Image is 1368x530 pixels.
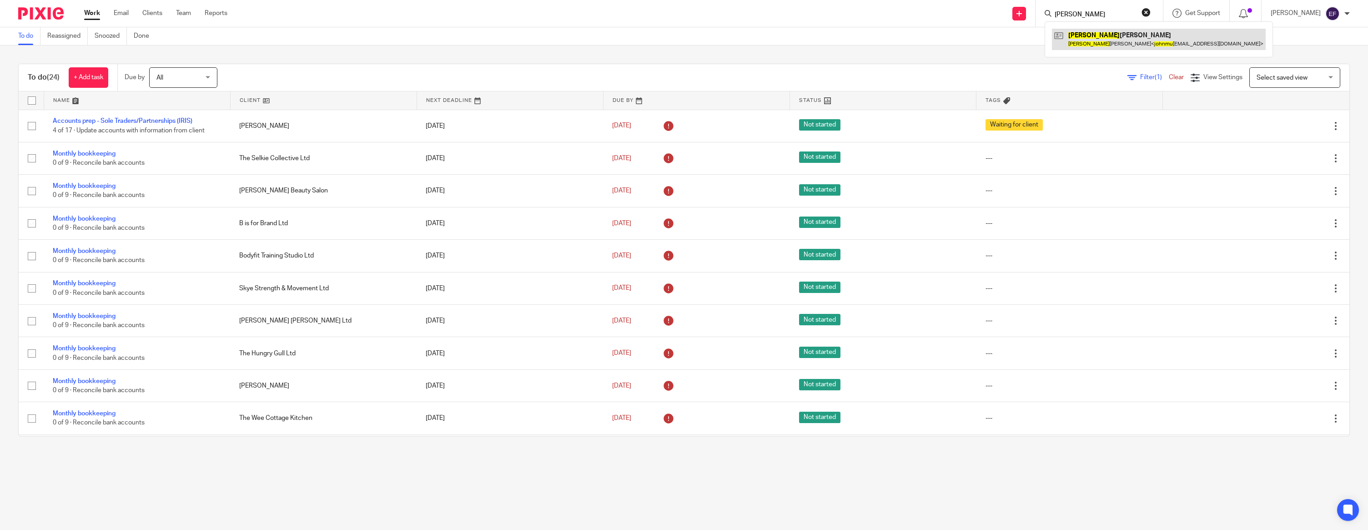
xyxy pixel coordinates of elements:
span: Not started [799,151,840,163]
div: --- [986,284,1154,293]
span: [DATE] [612,187,631,194]
a: Clients [142,9,162,18]
td: [DATE] [417,240,603,272]
a: Monthly bookkeeping [53,248,116,254]
span: (24) [47,74,60,81]
span: Not started [799,217,840,228]
img: Pixie [18,7,64,20]
a: Monthly bookkeeping [53,345,116,352]
span: Not started [799,249,840,260]
span: Not started [799,314,840,325]
h1: To do [28,73,60,82]
div: --- [986,251,1154,260]
a: Snoozed [95,27,127,45]
a: Monthly bookkeeping [53,216,116,222]
td: The Selkie Collective Ltd [230,142,417,174]
span: Waiting for client [986,119,1043,131]
td: [PERSON_NAME] Physiotherapy & Pilates Ltd [230,434,417,467]
td: [PERSON_NAME] Beauty Salon [230,175,417,207]
td: [DATE] [417,175,603,207]
td: B is for Brand Ltd [230,207,417,239]
div: --- [986,381,1154,390]
span: 0 of 9 · Reconcile bank accounts [53,387,145,394]
button: Clear [1142,8,1151,17]
a: To do [18,27,40,45]
td: [DATE] [417,305,603,337]
a: Monthly bookkeeping [53,151,116,157]
span: [DATE] [612,383,631,389]
td: [DATE] [417,369,603,402]
a: Monthly bookkeeping [53,313,116,319]
span: 0 of 9 · Reconcile bank accounts [53,290,145,296]
span: [DATE] [612,155,631,162]
td: [DATE] [417,402,603,434]
span: Select saved view [1257,75,1308,81]
span: [DATE] [612,220,631,227]
span: 0 of 9 · Reconcile bank accounts [53,225,145,231]
td: [DATE] [417,207,603,239]
span: Not started [799,282,840,293]
a: Reassigned [47,27,88,45]
span: Not started [799,412,840,423]
span: 4 of 17 · Update accounts with information from client [53,127,205,134]
span: Not started [799,347,840,358]
td: Skye Strength & Movement Ltd [230,272,417,304]
p: [PERSON_NAME] [1271,9,1321,18]
a: + Add task [69,67,108,88]
span: 0 of 9 · Reconcile bank accounts [53,160,145,166]
span: Get Support [1185,10,1220,16]
a: Monthly bookkeeping [53,280,116,287]
div: --- [986,219,1154,228]
div: --- [986,414,1154,423]
span: [DATE] [612,123,631,129]
a: Team [176,9,191,18]
span: 0 of 9 · Reconcile bank accounts [53,257,145,264]
span: [DATE] [612,415,631,421]
span: Not started [799,184,840,196]
span: Not started [799,119,840,131]
a: Email [114,9,129,18]
td: [PERSON_NAME] [230,110,417,142]
span: Filter [1140,74,1169,81]
span: All [156,75,163,81]
span: View Settings [1203,74,1242,81]
span: (1) [1155,74,1162,81]
span: 0 of 9 · Reconcile bank accounts [53,420,145,426]
a: Work [84,9,100,18]
td: [PERSON_NAME] [PERSON_NAME] Ltd [230,305,417,337]
a: Reports [205,9,227,18]
a: Monthly bookkeeping [53,183,116,189]
span: 0 of 9 · Reconcile bank accounts [53,192,145,199]
td: Bodyfit Training Studio Ltd [230,240,417,272]
div: --- [986,186,1154,195]
td: [PERSON_NAME] [230,369,417,402]
a: Accounts prep - Sole Traders/Partnerships (IRIS) [53,118,192,124]
a: Done [134,27,156,45]
span: Tags [986,98,1001,103]
div: --- [986,316,1154,325]
td: [DATE] [417,434,603,467]
span: 0 of 9 · Reconcile bank accounts [53,322,145,328]
td: [DATE] [417,337,603,369]
div: --- [986,349,1154,358]
a: Monthly bookkeeping [53,410,116,417]
td: The Hungry Gull Ltd [230,337,417,369]
img: svg%3E [1325,6,1340,21]
span: [DATE] [612,252,631,259]
span: Not started [799,379,840,390]
span: [DATE] [612,318,631,324]
td: [DATE] [417,142,603,174]
td: The Wee Cottage Kitchen [230,402,417,434]
td: [DATE] [417,110,603,142]
td: [DATE] [417,272,603,304]
a: Clear [1169,74,1184,81]
span: [DATE] [612,285,631,292]
input: Search [1054,11,1136,19]
span: [DATE] [612,350,631,356]
span: 0 of 9 · Reconcile bank accounts [53,355,145,361]
p: Due by [125,73,145,82]
div: --- [986,154,1154,163]
a: Monthly bookkeeping [53,378,116,384]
